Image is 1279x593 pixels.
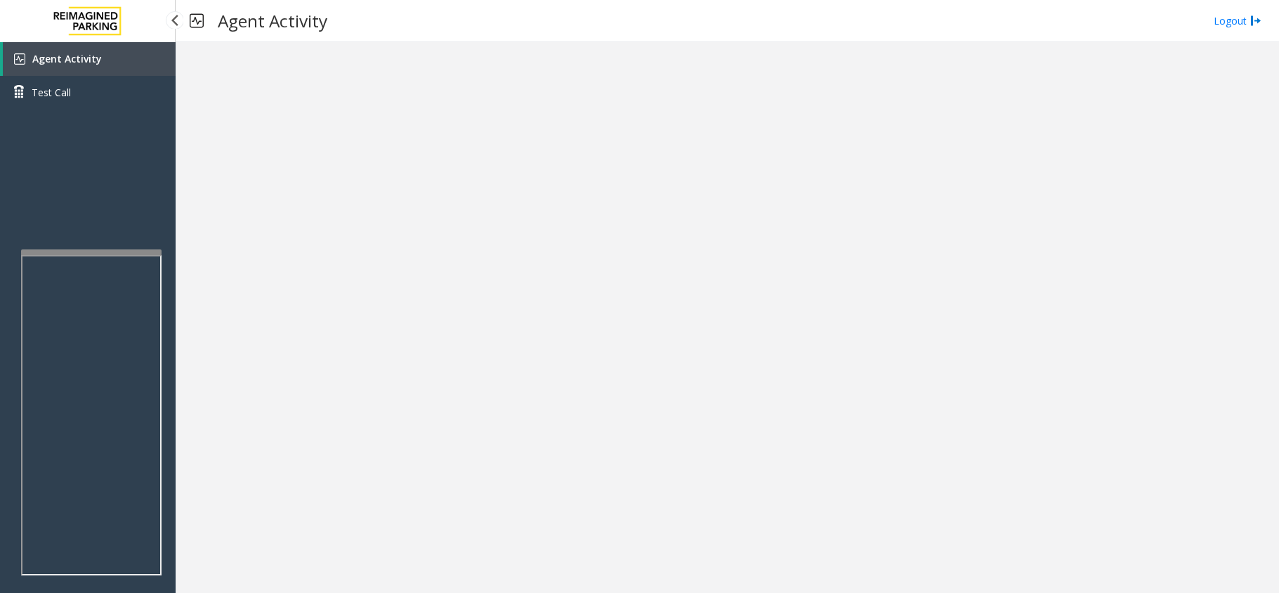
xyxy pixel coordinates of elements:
span: Test Call [32,85,71,100]
a: Logout [1214,13,1261,28]
span: Agent Activity [32,52,102,65]
h3: Agent Activity [211,4,334,38]
img: logout [1250,13,1261,28]
img: pageIcon [190,4,204,38]
img: 'icon' [14,53,25,65]
a: Agent Activity [3,42,176,76]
